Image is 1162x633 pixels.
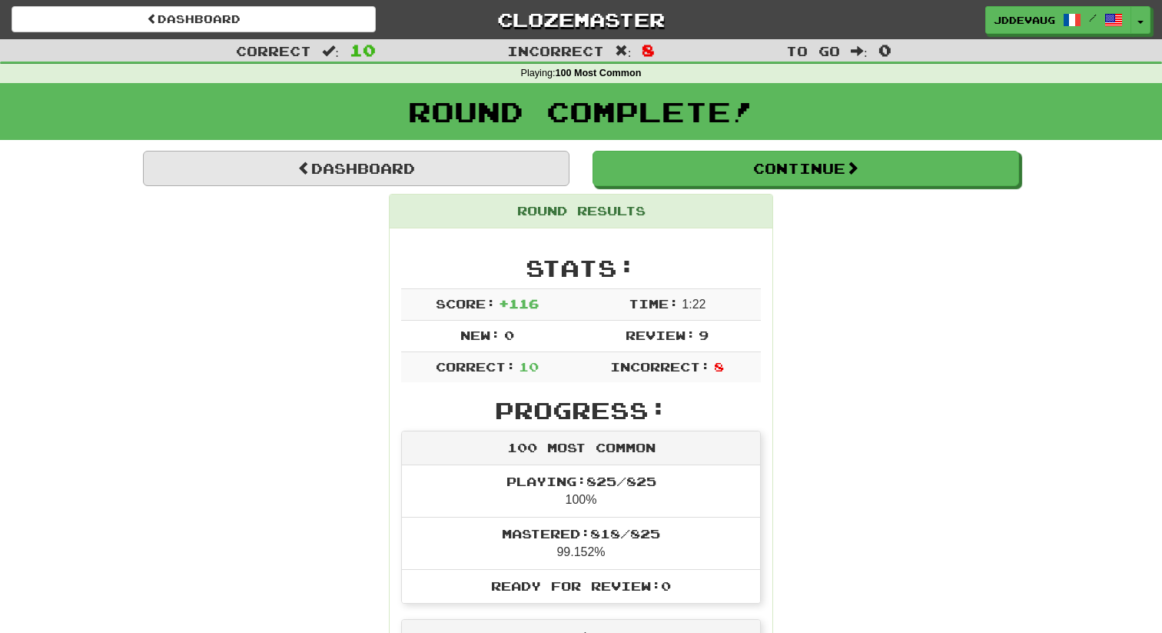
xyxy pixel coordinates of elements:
span: Mastered: 818 / 825 [502,526,660,541]
button: Continue [593,151,1019,186]
span: Time: [629,296,679,311]
span: Review: [626,328,696,342]
span: Incorrect [507,43,604,58]
span: 0 [504,328,514,342]
span: + 116 [499,296,539,311]
span: 10 [519,359,539,374]
span: : [615,45,632,58]
h1: Round Complete! [5,96,1157,127]
a: Dashboard [12,6,376,32]
span: New: [460,328,500,342]
h2: Stats: [401,255,761,281]
span: : [851,45,868,58]
span: / [1089,12,1097,23]
span: 1 : 22 [682,298,705,311]
h2: Progress: [401,398,761,423]
div: Round Results [390,195,772,228]
div: 100 Most Common [402,431,760,465]
a: Clozemaster [399,6,763,33]
span: Correct [236,43,311,58]
span: Playing: 825 / 825 [506,474,656,488]
span: : [322,45,339,58]
a: Dashboard [143,151,569,186]
span: To go [786,43,840,58]
strong: 100 Most Common [555,68,641,78]
li: 99.152% [402,517,760,570]
span: Ready for Review: 0 [491,578,671,593]
span: 8 [714,359,724,374]
span: 9 [699,328,709,342]
span: Correct: [436,359,516,374]
li: 100% [402,465,760,518]
span: jddevaug [994,13,1055,27]
span: 8 [642,41,655,59]
span: 10 [350,41,376,59]
a: jddevaug / [985,6,1131,34]
span: 0 [878,41,891,59]
span: Incorrect: [610,359,710,374]
span: Score: [436,296,496,311]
